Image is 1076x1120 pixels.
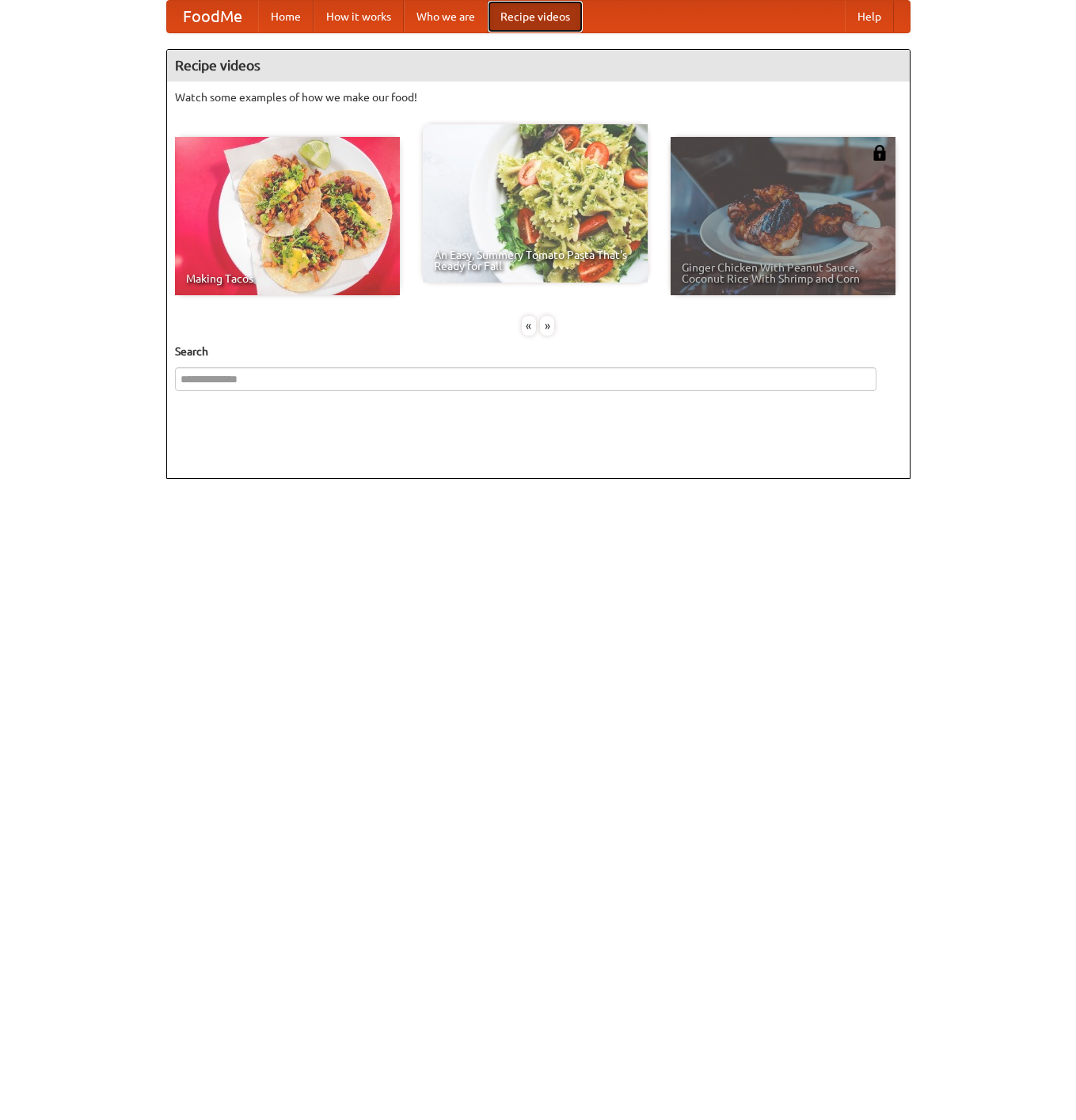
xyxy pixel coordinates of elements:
img: 483408.png [872,145,888,161]
p: Watch some examples of how we make our food! [175,89,902,105]
h4: Recipe videos [167,50,910,82]
div: « [522,316,536,336]
div: » [540,316,554,336]
a: Making Tacos [175,137,400,295]
a: An Easy, Summery Tomato Pasta That's Ready for Fall [423,124,648,283]
h5: Search [175,344,902,359]
a: Recipe videos [488,1,583,32]
a: Who we are [404,1,488,32]
span: Making Tacos [186,273,389,284]
a: Help [845,1,894,32]
a: FoodMe [167,1,258,32]
a: Home [258,1,314,32]
a: How it works [314,1,404,32]
span: An Easy, Summery Tomato Pasta That's Ready for Fall [434,249,637,271]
